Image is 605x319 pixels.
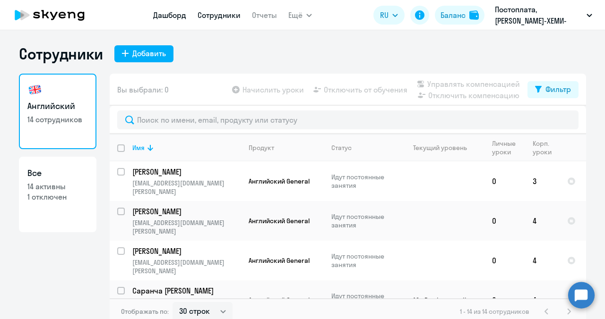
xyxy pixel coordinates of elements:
a: Сотрудники [198,10,241,20]
div: Личные уроки [492,139,525,156]
td: 4 [525,201,560,241]
h1: Сотрудники [19,44,103,63]
button: RU [373,6,405,25]
div: Фильтр [545,84,571,95]
p: [PERSON_NAME] [132,167,239,177]
p: [EMAIL_ADDRESS][DOMAIN_NAME][PERSON_NAME] [132,179,241,196]
span: Английский General [249,256,310,265]
p: 1 отключен [27,192,88,202]
img: english [27,82,43,97]
td: 0 [484,201,525,241]
p: Идут постоянные занятия [331,292,396,309]
div: Личные уроки [492,139,519,156]
button: Ещё [288,6,312,25]
span: Вы выбрали: 0 [117,84,169,95]
span: Английский General [249,177,310,185]
span: Английский General [249,217,310,225]
a: [PERSON_NAME] [132,167,241,177]
td: 3 [525,161,560,201]
img: balance [469,10,479,20]
td: 0 [484,161,525,201]
div: Статус [331,143,352,152]
p: [EMAIL_ADDRESS][DOMAIN_NAME][PERSON_NAME] [132,218,241,235]
div: Текущий уровень [413,143,467,152]
a: Саранча [PERSON_NAME] [132,285,241,296]
a: Отчеты [252,10,277,20]
button: Балансbalance [435,6,484,25]
td: 0 [484,241,525,280]
button: Добавить [114,45,173,62]
input: Поиск по имени, email, продукту или статусу [117,110,579,129]
span: RU [380,9,389,21]
p: Идут постоянные занятия [331,212,396,229]
div: Имя [132,143,241,152]
p: [PERSON_NAME] [132,246,239,256]
div: Продукт [249,143,274,152]
a: Все14 активны1 отключен [19,157,96,232]
p: 14 активны [27,181,88,192]
a: [PERSON_NAME] [132,246,241,256]
p: Идут постоянные занятия [331,173,396,190]
span: Отображать по: [121,307,169,316]
span: 1 - 14 из 14 сотрудников [460,307,529,316]
p: Постоплата, [PERSON_NAME]-ХЕМИ-РУС-2, ООО [495,4,583,26]
div: Добавить [132,48,166,59]
div: Текущий уровень [404,143,484,152]
div: Баланс [441,9,466,21]
div: Корп. уроки [533,139,559,156]
p: 14 сотрудников [27,114,88,125]
div: Статус [331,143,396,152]
p: [EMAIL_ADDRESS][DOMAIN_NAME][PERSON_NAME] [132,258,241,275]
div: Продукт [249,143,323,152]
p: Идут постоянные занятия [331,252,396,269]
button: Постоплата, [PERSON_NAME]-ХЕМИ-РУС-2, ООО [490,4,597,26]
p: Саранча [PERSON_NAME] [132,285,239,296]
div: Корп. уроки [533,139,553,156]
p: [PERSON_NAME] [132,206,239,217]
h3: Все [27,167,88,179]
a: Английский14 сотрудников [19,74,96,149]
td: 4 [525,241,560,280]
h3: Английский [27,100,88,112]
div: Имя [132,143,145,152]
p: [EMAIL_ADDRESS][DOMAIN_NAME][PERSON_NAME] [132,298,241,315]
span: Ещё [288,9,302,21]
button: Фильтр [527,81,579,98]
span: Английский General [249,296,310,304]
a: [PERSON_NAME] [132,206,241,217]
a: Дашборд [153,10,186,20]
